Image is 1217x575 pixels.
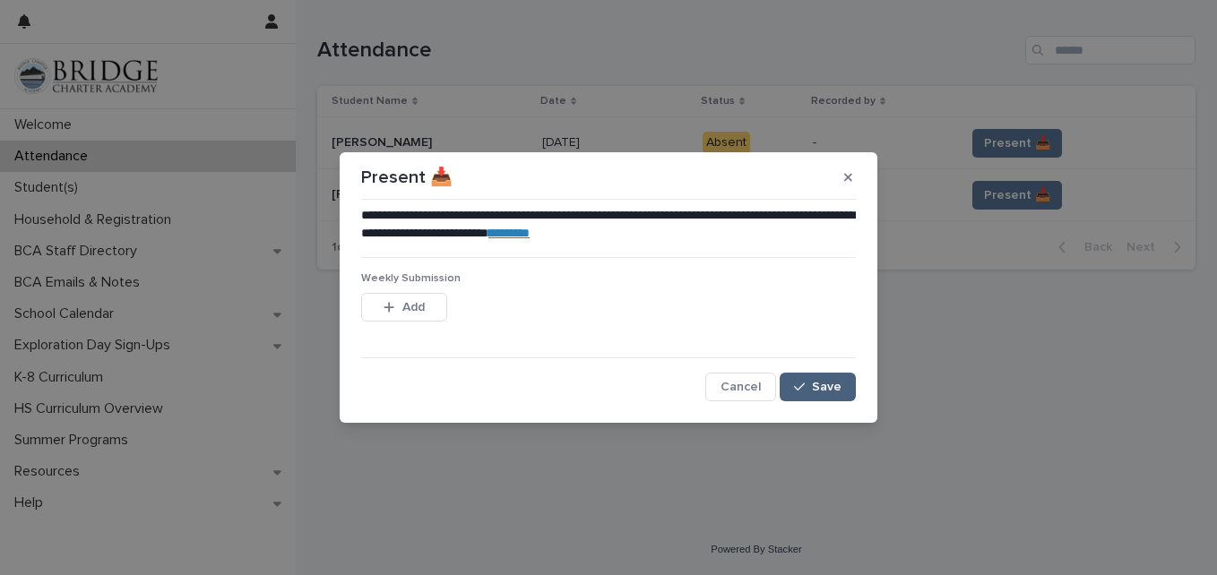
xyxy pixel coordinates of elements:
button: Save [780,373,856,401]
p: Present 📥 [361,167,453,188]
span: Add [402,301,425,313]
span: Save [812,381,842,393]
span: Weekly Submission [361,273,461,284]
span: Cancel [721,381,761,393]
button: Cancel [705,373,776,401]
button: Add [361,293,447,322]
